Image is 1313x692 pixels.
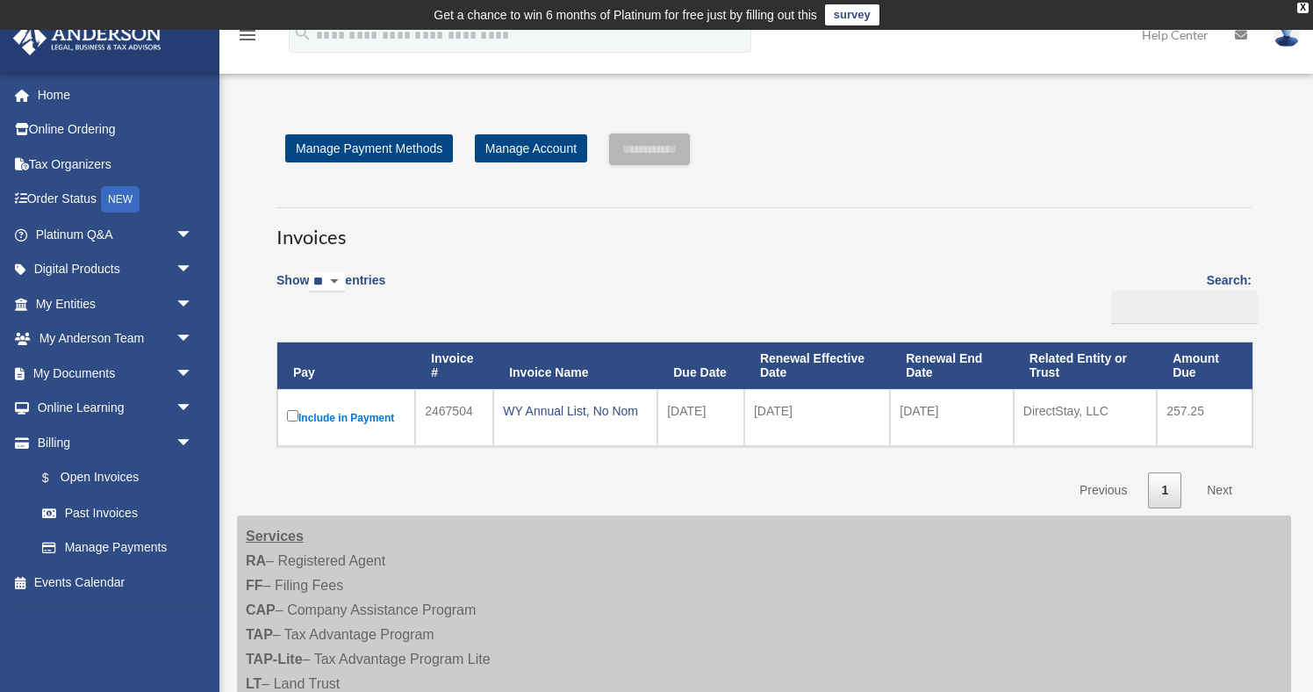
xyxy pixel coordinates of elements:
[12,252,219,287] a: Digital Productsarrow_drop_down
[1111,291,1258,324] input: Search:
[101,186,140,213] div: NEW
[246,578,263,593] strong: FF
[415,389,493,446] td: 2467504
[176,217,211,253] span: arrow_drop_down
[237,31,258,46] a: menu
[285,134,453,162] a: Manage Payment Methods
[176,425,211,461] span: arrow_drop_down
[890,342,1014,390] th: Renewal End Date: activate to sort column ascending
[12,321,219,357] a: My Anderson Teamarrow_drop_down
[246,529,304,544] strong: Services
[415,342,493,390] th: Invoice #: activate to sort column ascending
[744,389,890,446] td: [DATE]
[12,286,219,321] a: My Entitiesarrow_drop_down
[246,652,303,667] strong: TAP-Lite
[287,407,405,429] label: Include in Payment
[12,77,219,112] a: Home
[276,207,1252,251] h3: Invoices
[25,530,211,566] a: Manage Payments
[493,342,657,390] th: Invoice Name: activate to sort column ascending
[1105,270,1252,324] label: Search:
[237,25,258,46] i: menu
[744,342,890,390] th: Renewal Effective Date: activate to sort column ascending
[25,460,202,496] a: $Open Invoices
[12,182,219,218] a: Order StatusNEW
[1157,342,1252,390] th: Amount Due: activate to sort column ascending
[475,134,587,162] a: Manage Account
[276,270,385,310] label: Show entries
[246,627,273,642] strong: TAP
[1066,472,1140,508] a: Previous
[1014,389,1157,446] td: DirectStay, LLC
[1157,389,1252,446] td: 257.25
[1148,472,1181,508] a: 1
[12,391,219,426] a: Online Learningarrow_drop_down
[1297,3,1309,13] div: close
[8,21,167,55] img: Anderson Advisors Platinum Portal
[890,389,1014,446] td: [DATE]
[1194,472,1245,508] a: Next
[293,24,312,43] i: search
[12,356,219,391] a: My Documentsarrow_drop_down
[434,4,817,25] div: Get a chance to win 6 months of Platinum for free just by filling out this
[503,399,648,423] div: WY Annual List, No Nom
[12,147,219,182] a: Tax Organizers
[176,321,211,357] span: arrow_drop_down
[287,410,298,422] input: Include in Payment
[52,467,61,489] span: $
[825,4,879,25] a: survey
[246,676,262,691] strong: LT
[12,425,211,460] a: Billingarrow_drop_down
[657,389,744,446] td: [DATE]
[277,342,415,390] th: Pay: activate to sort column descending
[12,565,219,600] a: Events Calendar
[246,602,276,617] strong: CAP
[176,391,211,427] span: arrow_drop_down
[309,272,345,292] select: Showentries
[25,495,211,530] a: Past Invoices
[176,356,211,392] span: arrow_drop_down
[246,553,266,568] strong: RA
[176,286,211,322] span: arrow_drop_down
[1014,342,1157,390] th: Related Entity or Trust: activate to sort column ascending
[1274,22,1300,47] img: User Pic
[657,342,744,390] th: Due Date: activate to sort column ascending
[12,217,219,252] a: Platinum Q&Aarrow_drop_down
[176,252,211,288] span: arrow_drop_down
[12,112,219,148] a: Online Ordering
